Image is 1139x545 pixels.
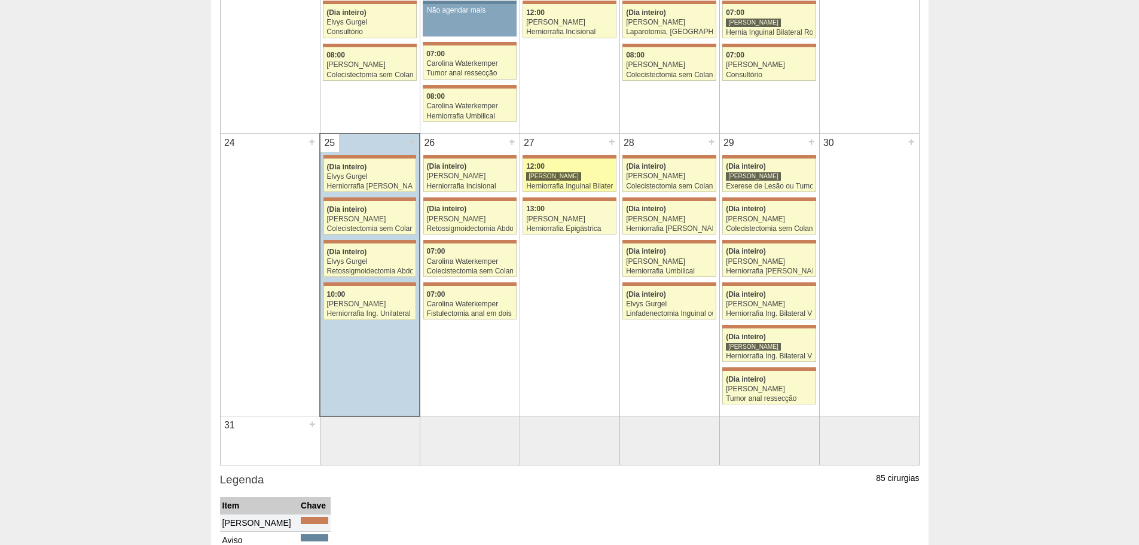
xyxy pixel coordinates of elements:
[327,182,413,190] div: Herniorrafia [PERSON_NAME]
[526,172,581,181] div: [PERSON_NAME]
[726,61,813,69] div: [PERSON_NAME]
[626,8,666,17] span: (Dia inteiro)
[526,19,613,26] div: [PERSON_NAME]
[626,215,713,223] div: [PERSON_NAME]
[427,290,445,299] span: 07:00
[626,267,713,275] div: Herniorrafia Umbilical
[323,4,416,38] a: (Dia inteiro) Elvys Gurgel Consultório
[427,310,513,318] div: Fistulectomia anal em dois tempos
[722,47,816,81] a: 07:00 [PERSON_NAME] Consultório
[726,225,813,233] div: Colecistectomia sem Colangiografia VL
[726,352,813,360] div: Herniorrafia Ing. Bilateral VL
[626,182,713,190] div: Colecistectomia sem Colangiografia VL
[722,371,816,404] a: (Dia inteiro) [PERSON_NAME] Tumor anal ressecção
[327,258,413,266] div: Elvys Gurgel
[726,395,813,403] div: Tumor anal ressecção
[726,267,813,275] div: Herniorrafia [PERSON_NAME]
[722,1,816,4] div: Key: Maria Braido
[326,61,413,69] div: [PERSON_NAME]
[221,416,239,434] div: 31
[327,248,367,256] span: (Dia inteiro)
[726,375,766,383] span: (Dia inteiro)
[427,258,513,266] div: Carolina Waterkemper
[520,134,539,152] div: 27
[323,240,416,243] div: Key: Maria Braido
[427,300,513,308] div: Carolina Waterkemper
[722,286,816,319] a: (Dia inteiro) [PERSON_NAME] Herniorrafia Ing. Bilateral VL
[327,300,413,308] div: [PERSON_NAME]
[423,42,516,45] div: Key: Maria Braido
[626,225,713,233] div: Herniorrafia [PERSON_NAME]
[423,197,517,201] div: Key: Maria Braido
[526,28,613,36] div: Herniorrafia Incisional
[323,155,416,159] div: Key: Maria Braido
[327,173,413,181] div: Elvys Gurgel
[423,85,516,89] div: Key: Maria Braido
[722,201,816,235] a: (Dia inteiro) [PERSON_NAME] Colecistectomia sem Colangiografia VL
[507,134,517,150] div: +
[722,240,816,243] div: Key: Maria Braido
[726,300,813,308] div: [PERSON_NAME]
[326,51,345,59] span: 08:00
[327,163,367,171] span: (Dia inteiro)
[523,4,616,38] a: 12:00 [PERSON_NAME] Herniorrafia Incisional
[622,4,716,38] a: (Dia inteiro) [PERSON_NAME] Laparotomia, [GEOGRAPHIC_DATA], Drenagem, Bridas
[327,267,413,275] div: Retossigmoidectomia Abdominal
[423,4,516,36] a: Não agendar mais
[726,247,766,255] span: (Dia inteiro)
[622,286,716,319] a: (Dia inteiro) Elvys Gurgel Linfadenectomia Inguinal ou Íliaca
[807,134,817,150] div: +
[427,172,513,180] div: [PERSON_NAME]
[301,517,328,524] div: Key: Maria Braido
[626,300,713,308] div: Elvys Gurgel
[423,282,517,286] div: Key: Maria Braido
[423,286,517,319] a: 07:00 Carolina Waterkemper Fistulectomia anal em dois tempos
[707,134,717,150] div: +
[427,215,513,223] div: [PERSON_NAME]
[301,534,328,541] div: Key: Aviso
[523,201,616,235] a: 13:00 [PERSON_NAME] Herniorrafia Epigástrica
[622,240,716,243] div: Key: Maria Braido
[626,28,713,36] div: Laparotomia, [GEOGRAPHIC_DATA], Drenagem, Bridas
[326,8,367,17] span: (Dia inteiro)
[726,162,766,170] span: (Dia inteiro)
[426,69,513,77] div: Tumor anal ressecção
[622,282,716,286] div: Key: Maria Braido
[720,134,738,152] div: 29
[722,325,816,328] div: Key: Maria Braido
[626,205,666,213] span: (Dia inteiro)
[626,247,666,255] span: (Dia inteiro)
[427,205,467,213] span: (Dia inteiro)
[722,4,816,38] a: 07:00 [PERSON_NAME] Hernia Inguinal Bilateral Robótica
[722,44,816,47] div: Key: Maria Braido
[427,182,513,190] div: Herniorrafia Incisional
[626,162,666,170] span: (Dia inteiro)
[307,134,317,150] div: +
[523,159,616,192] a: 12:00 [PERSON_NAME] Herniorrafia Inguinal Bilateral
[523,155,616,159] div: Key: Maria Braido
[726,333,766,341] span: (Dia inteiro)
[622,155,716,159] div: Key: Maria Braido
[320,134,339,152] div: 25
[876,473,919,484] p: 85 cirurgias
[726,172,781,181] div: [PERSON_NAME]
[726,385,813,393] div: [PERSON_NAME]
[326,28,413,36] div: Consultório
[626,51,645,59] span: 08:00
[326,19,413,26] div: Elvys Gurgel
[307,416,317,432] div: +
[722,243,816,277] a: (Dia inteiro) [PERSON_NAME] Herniorrafia [PERSON_NAME]
[726,258,813,266] div: [PERSON_NAME]
[726,342,781,351] div: [PERSON_NAME]
[423,240,517,243] div: Key: Maria Braido
[327,225,413,233] div: Colecistectomia sem Colangiografia VL
[220,514,299,532] td: [PERSON_NAME]
[323,282,416,286] div: Key: Maria Braido
[327,215,413,223] div: [PERSON_NAME]
[323,44,416,47] div: Key: Maria Braido
[622,1,716,4] div: Key: Maria Braido
[626,172,713,180] div: [PERSON_NAME]
[726,51,744,59] span: 07:00
[427,267,513,275] div: Colecistectomia sem Colangiografia VL
[427,225,513,233] div: Retossigmoidectomia Abdominal VL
